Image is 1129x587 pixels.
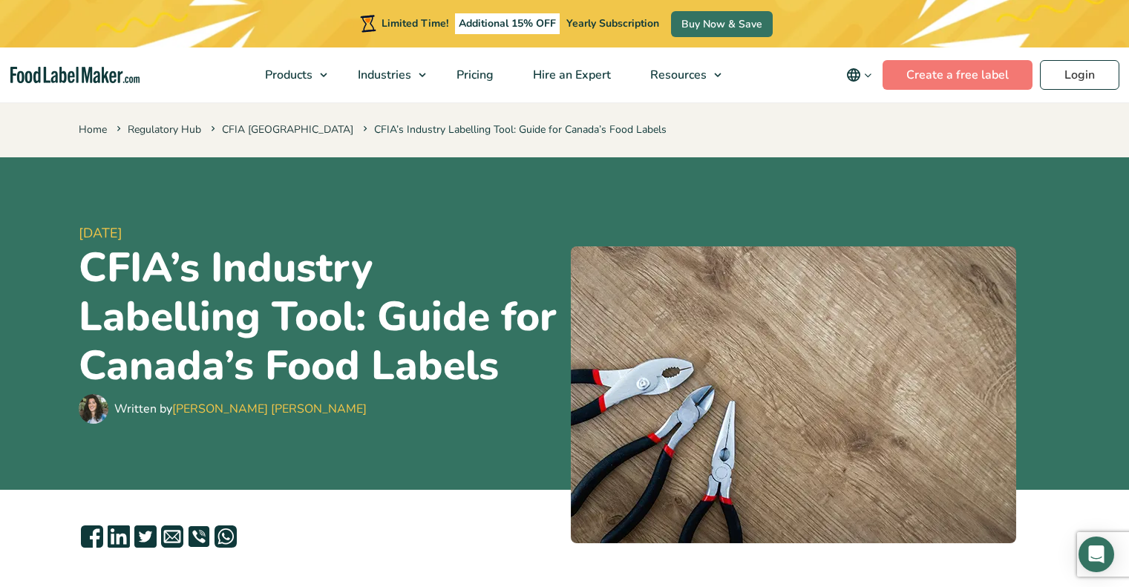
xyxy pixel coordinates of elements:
[79,223,559,243] span: [DATE]
[455,13,560,34] span: Additional 15% OFF
[114,400,367,418] div: Written by
[172,401,367,417] a: [PERSON_NAME] [PERSON_NAME]
[79,122,107,137] a: Home
[353,67,413,83] span: Industries
[1040,60,1119,90] a: Login
[338,47,433,102] a: Industries
[128,122,201,137] a: Regulatory Hub
[222,122,353,137] a: CFIA [GEOGRAPHIC_DATA]
[1079,537,1114,572] div: Open Intercom Messenger
[360,122,667,137] span: CFIA’s Industry Labelling Tool: Guide for Canada’s Food Labels
[514,47,627,102] a: Hire an Expert
[437,47,510,102] a: Pricing
[528,67,612,83] span: Hire an Expert
[631,47,729,102] a: Resources
[566,16,659,30] span: Yearly Subscription
[452,67,495,83] span: Pricing
[261,67,314,83] span: Products
[883,60,1033,90] a: Create a free label
[79,243,559,390] h1: CFIA’s Industry Labelling Tool: Guide for Canada’s Food Labels
[646,67,708,83] span: Resources
[79,394,108,424] img: Maria Abi Hanna - Food Label Maker
[382,16,448,30] span: Limited Time!
[246,47,335,102] a: Products
[671,11,773,37] a: Buy Now & Save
